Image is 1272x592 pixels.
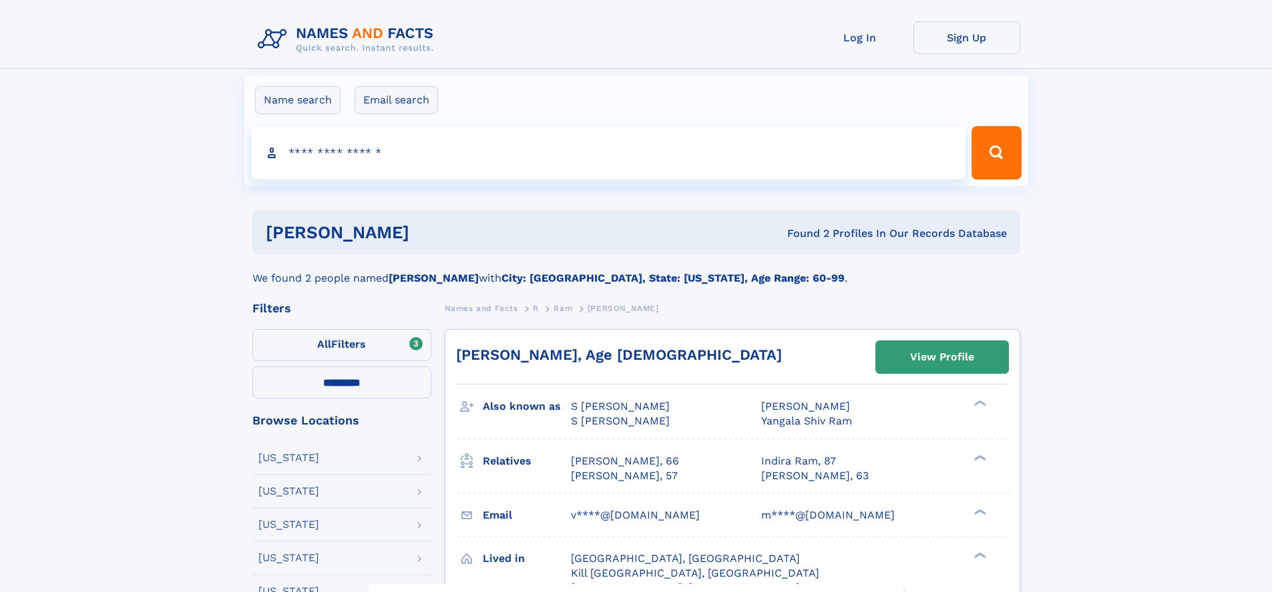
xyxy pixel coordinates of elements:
[807,21,913,54] a: Log In
[571,400,670,412] span: S [PERSON_NAME]
[761,414,852,427] span: Yangala Shiv Ram
[571,469,678,483] a: [PERSON_NAME], 57
[971,453,987,462] div: ❯
[913,21,1020,54] a: Sign Up
[876,341,1008,373] a: View Profile
[483,504,571,527] h3: Email
[571,414,670,427] span: S [PERSON_NAME]
[389,272,479,284] b: [PERSON_NAME]
[971,399,987,408] div: ❯
[258,486,319,497] div: [US_STATE]
[588,304,659,313] span: [PERSON_NAME]
[761,454,836,469] a: Indira Ram, 87
[483,395,571,418] h3: Also known as
[252,329,431,361] label: Filters
[571,552,800,565] span: [GEOGRAPHIC_DATA], [GEOGRAPHIC_DATA]
[252,254,1020,286] div: We found 2 people named with .
[255,86,341,114] label: Name search
[266,224,598,241] h1: [PERSON_NAME]
[571,454,679,469] a: [PERSON_NAME], 66
[761,469,869,483] a: [PERSON_NAME], 63
[251,126,966,180] input: search input
[355,86,438,114] label: Email search
[252,414,431,426] div: Browse Locations
[445,300,518,316] a: Names and Facts
[533,300,539,316] a: R
[910,342,974,372] div: View Profile
[258,519,319,530] div: [US_STATE]
[571,567,819,579] span: Kill [GEOGRAPHIC_DATA], [GEOGRAPHIC_DATA]
[483,450,571,473] h3: Relatives
[761,400,850,412] span: [PERSON_NAME]
[483,547,571,570] h3: Lived in
[972,126,1021,180] button: Search Button
[533,304,539,313] span: R
[317,338,331,350] span: All
[501,272,845,284] b: City: [GEOGRAPHIC_DATA], State: [US_STATE], Age Range: 60-99
[252,302,431,314] div: Filters
[554,300,572,316] a: Ram
[456,346,782,363] a: [PERSON_NAME], Age [DEMOGRAPHIC_DATA]
[598,226,1007,241] div: Found 2 Profiles In Our Records Database
[971,507,987,516] div: ❯
[554,304,572,313] span: Ram
[258,553,319,563] div: [US_STATE]
[971,551,987,559] div: ❯
[258,453,319,463] div: [US_STATE]
[252,21,445,57] img: Logo Names and Facts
